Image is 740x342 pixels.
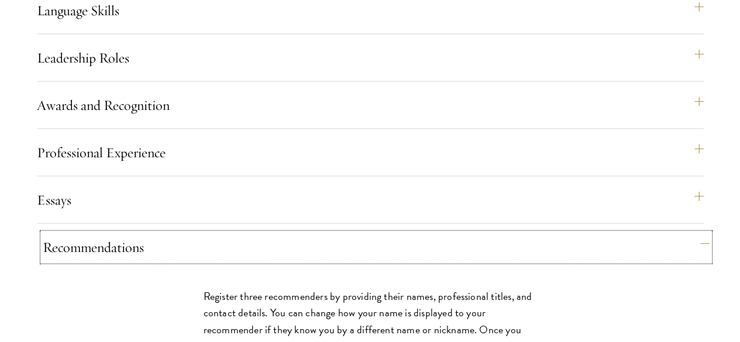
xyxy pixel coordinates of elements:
[37,44,704,72] button: Leadership Roles
[37,139,704,167] button: Professional Experience
[43,233,710,261] button: Recommendations
[37,186,704,214] button: Essays
[37,91,704,119] button: Awards and Recognition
